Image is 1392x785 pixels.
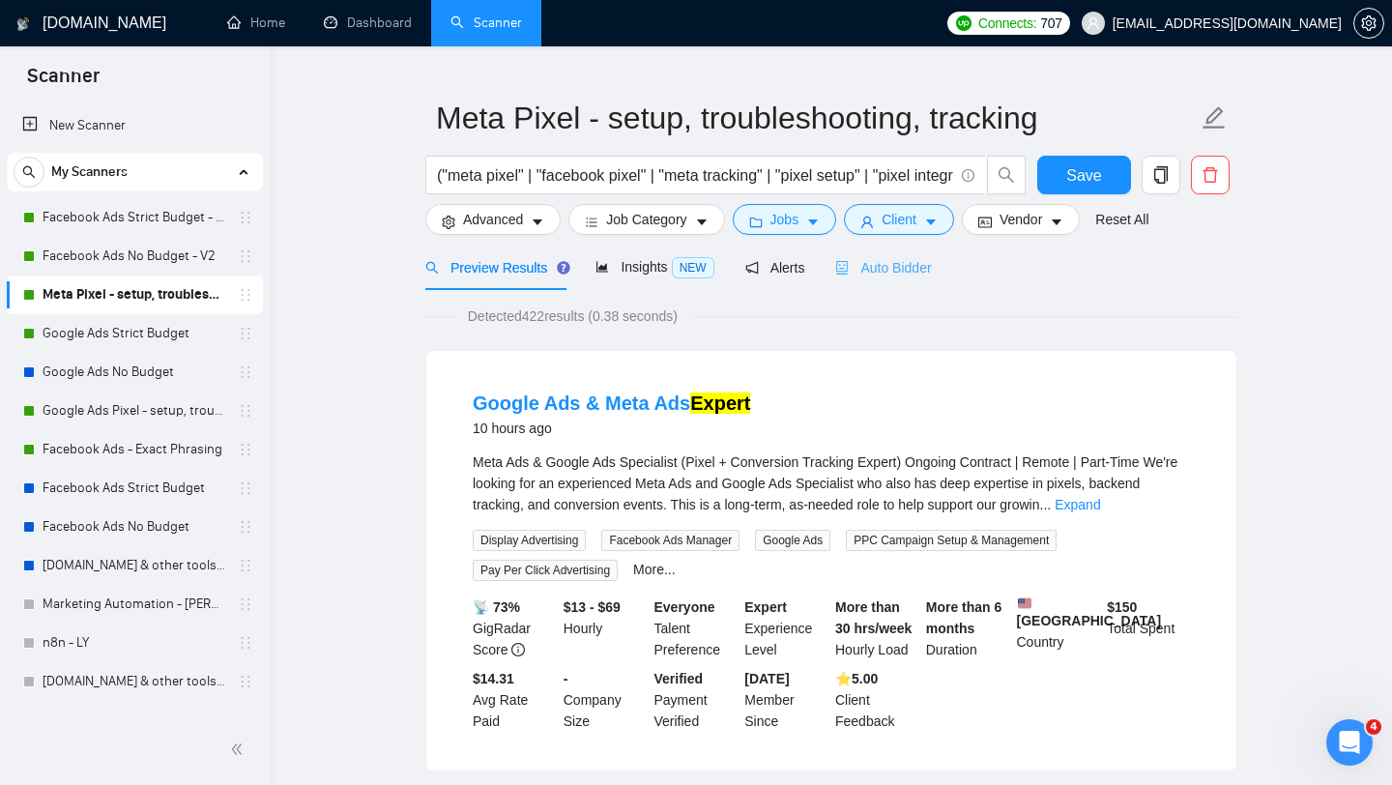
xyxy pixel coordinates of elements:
div: GigRadar Score [469,596,560,660]
a: New Scanner [22,106,247,145]
a: setting [1353,15,1384,31]
button: search [987,156,1026,194]
span: holder [238,403,253,419]
button: setting [1353,8,1384,39]
span: setting [442,215,455,229]
a: More... [633,562,676,577]
span: 707 [1040,13,1061,34]
div: Experience Level [740,596,831,660]
span: user [860,215,874,229]
img: 🇺🇸 [1018,596,1031,610]
span: holder [238,596,253,612]
span: holder [238,558,253,573]
button: delete [1191,156,1230,194]
span: info-circle [511,643,525,656]
b: More than 6 months [926,599,1002,636]
div: Meta Ads & Google Ads Specialist (Pixel + Conversion Tracking Expert) Ongoing Contract | Remote |... [473,451,1190,515]
span: Save [1066,163,1101,188]
span: holder [238,519,253,535]
span: Preview Results [425,260,565,276]
li: My Scanners [7,153,263,778]
button: folderJobscaret-down [733,204,837,235]
button: userClientcaret-down [844,204,954,235]
span: double-left [230,740,249,759]
div: Hourly [560,596,651,660]
button: search [14,157,44,188]
span: ... [1040,497,1052,512]
input: Scanner name... [436,94,1198,142]
span: search [988,166,1025,184]
a: Facebook Ads Strict Budget [43,469,226,508]
span: idcard [978,215,992,229]
button: settingAdvancedcaret-down [425,204,561,235]
div: Payment Verified [651,668,741,732]
span: Detected 422 results (0.38 seconds) [454,305,691,327]
span: Auto Bidder [835,260,931,276]
a: Expand [1055,497,1100,512]
span: holder [238,248,253,264]
button: barsJob Categorycaret-down [568,204,724,235]
span: Job Category [606,209,686,230]
span: holder [238,480,253,496]
span: notification [745,261,759,275]
a: dashboardDashboard [324,15,412,31]
span: Connects: [978,13,1036,34]
span: area-chart [595,260,609,274]
div: Country [1013,596,1104,660]
span: search [425,261,439,275]
div: Client Feedback [831,668,922,732]
iframe: Intercom live chat [1326,719,1373,766]
span: Jobs [770,209,799,230]
a: Google Ads & Meta AdsExpert [473,392,750,414]
a: Meta Pixel - setup, troubleshooting, tracking [43,276,226,314]
span: Facebook Ads Manager [601,530,739,551]
a: Google Ads No Budget [43,353,226,392]
button: idcardVendorcaret-down [962,204,1080,235]
b: 📡 73% [473,599,520,615]
a: Facebook Ads No Budget - V2 [43,237,226,276]
a: homeHome [227,15,285,31]
span: Vendor [1000,209,1042,230]
span: holder [238,635,253,651]
b: - [564,671,568,686]
span: caret-down [1050,215,1063,229]
span: user [1087,16,1100,30]
span: holder [238,364,253,380]
span: PPC Campaign Setup & Management [846,530,1057,551]
b: Verified [654,671,704,686]
b: $14.31 [473,671,514,686]
a: Marketing Automation - [PERSON_NAME] [43,701,226,740]
a: Facebook Ads - Exact Phrasing [43,430,226,469]
a: Reset All [1095,209,1148,230]
span: edit [1202,105,1227,131]
b: ⭐️ 5.00 [835,671,878,686]
span: bars [585,215,598,229]
a: Google Ads Pixel - setup, troubleshooting, tracking [43,392,226,430]
span: delete [1192,166,1229,184]
b: Everyone [654,599,715,615]
a: Google Ads Strict Budget [43,314,226,353]
span: holder [238,210,253,225]
span: Display Advertising [473,530,586,551]
b: More than 30 hrs/week [835,599,912,636]
span: Google Ads [755,530,830,551]
div: 10 hours ago [473,417,750,440]
span: My Scanners [51,153,128,191]
span: NEW [672,257,714,278]
div: Member Since [740,668,831,732]
span: holder [238,712,253,728]
a: [DOMAIN_NAME] & other tools - [PERSON_NAME] [43,662,226,701]
span: caret-down [531,215,544,229]
span: search [14,165,43,179]
div: Company Size [560,668,651,732]
div: Total Spent [1103,596,1194,660]
span: Insights [595,259,713,275]
div: Hourly Load [831,596,922,660]
span: Alerts [745,260,805,276]
span: 4 [1366,719,1381,735]
a: n8n - LY [43,624,226,662]
input: Search Freelance Jobs... [437,163,953,188]
a: [DOMAIN_NAME] & other tools - [PERSON_NAME] [43,546,226,585]
b: [DATE] [744,671,789,686]
span: holder [238,674,253,689]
